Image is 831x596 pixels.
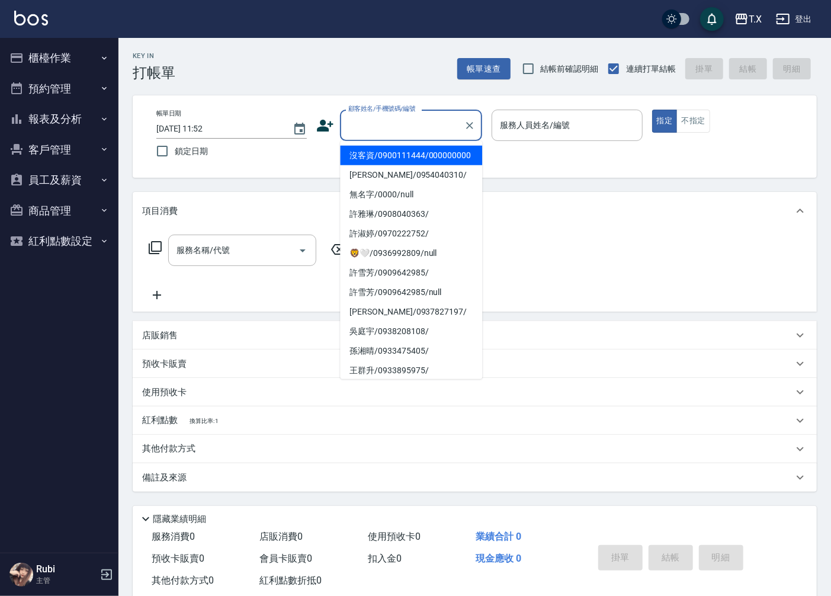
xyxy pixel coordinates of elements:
[700,7,724,31] button: save
[340,204,482,224] li: 許雅琳/0908040363/
[133,463,817,492] div: 備註及來源
[152,531,195,542] span: 服務消費 0
[133,52,175,60] h2: Key In
[156,109,181,118] label: 帳單日期
[156,119,281,139] input: YYYY/MM/DD hh:mm
[340,283,482,302] li: 許雪芳/0909642985/null
[285,115,314,143] button: Choose date, selected date is 2025-10-07
[5,73,114,104] button: 預約管理
[142,329,178,342] p: 店販銷售
[142,386,187,399] p: 使用預收卡
[175,145,208,158] span: 鎖定日期
[476,553,522,564] span: 現金應收 0
[133,378,817,406] div: 使用預收卡
[5,196,114,226] button: 商品管理
[340,243,482,263] li: 🦁️🤍/0936992809/null
[260,575,322,586] span: 紅利點數折抵 0
[36,575,97,586] p: 主管
[340,322,482,341] li: 吳庭宇/0938208108/
[626,63,676,75] span: 連續打單結帳
[293,241,312,260] button: Open
[771,8,817,30] button: 登出
[749,12,762,27] div: T.X
[142,414,219,427] p: 紅利點數
[133,350,817,378] div: 預收卡販賣
[5,134,114,165] button: 客戶管理
[541,63,599,75] span: 結帳前確認明細
[476,531,522,542] span: 業績合計 0
[461,117,478,134] button: Clear
[190,418,219,424] span: 換算比率: 1
[348,104,416,113] label: 顧客姓名/手機號碼/編號
[36,563,97,575] h5: Rubi
[133,65,175,81] h3: 打帳單
[676,110,710,133] button: 不指定
[152,575,214,586] span: 其他付款方式 0
[340,302,482,322] li: [PERSON_NAME]/0937827197/
[153,513,206,525] p: 隱藏業績明細
[142,205,178,217] p: 項目消費
[340,361,482,380] li: 王群升/0933895975/
[260,531,303,542] span: 店販消費 0
[652,110,678,133] button: 指定
[5,43,114,73] button: 櫃檯作業
[142,472,187,484] p: 備註及來源
[368,531,421,542] span: 使用預收卡 0
[133,435,817,463] div: 其他付款方式
[340,224,482,243] li: 許淑婷/0970222752/
[5,165,114,196] button: 員工及薪資
[340,165,482,185] li: [PERSON_NAME]/0954040310/
[340,341,482,361] li: 孫湘晴/0933475405/
[340,146,482,165] li: 沒客資/0900111444/000000000
[133,321,817,350] div: 店販銷售
[260,553,313,564] span: 會員卡販賣 0
[133,192,817,230] div: 項目消費
[142,358,187,370] p: 預收卡販賣
[133,406,817,435] div: 紅利點數換算比率: 1
[9,563,33,587] img: Person
[730,7,766,31] button: T.X
[5,104,114,134] button: 報表及分析
[340,185,482,204] li: 無名字/0000/null
[152,553,204,564] span: 預收卡販賣 0
[142,443,201,456] p: 其他付款方式
[368,553,402,564] span: 扣入金 0
[5,226,114,257] button: 紅利點數設定
[457,58,511,80] button: 帳單速查
[14,11,48,25] img: Logo
[340,263,482,283] li: 許雪芳/0909642985/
